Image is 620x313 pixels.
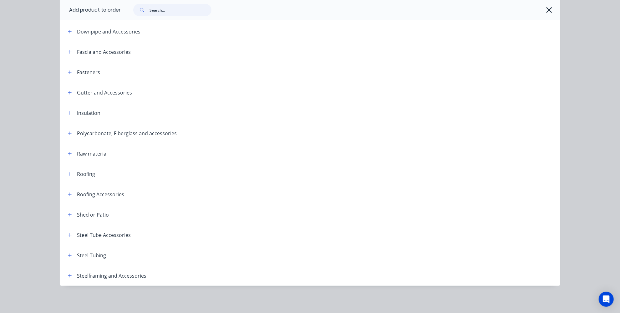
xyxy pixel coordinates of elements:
div: Insulation [77,109,100,117]
div: Roofing Accessories [77,191,124,198]
div: Fasteners [77,69,100,76]
div: Downpipe and Accessories [77,28,140,35]
input: Search... [150,4,211,16]
div: Shed or Patio [77,211,109,218]
div: Raw material [77,150,108,157]
div: Steel Tubing [77,252,106,259]
div: Roofing [77,170,95,178]
div: Fascia and Accessories [77,48,131,56]
div: Steel Tube Accessories [77,231,131,239]
div: Gutter and Accessories [77,89,132,96]
div: Steelframing and Accessories [77,272,146,280]
div: Open Intercom Messenger [599,292,614,307]
div: Polycarbonate, Fiberglass and accessories [77,130,177,137]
